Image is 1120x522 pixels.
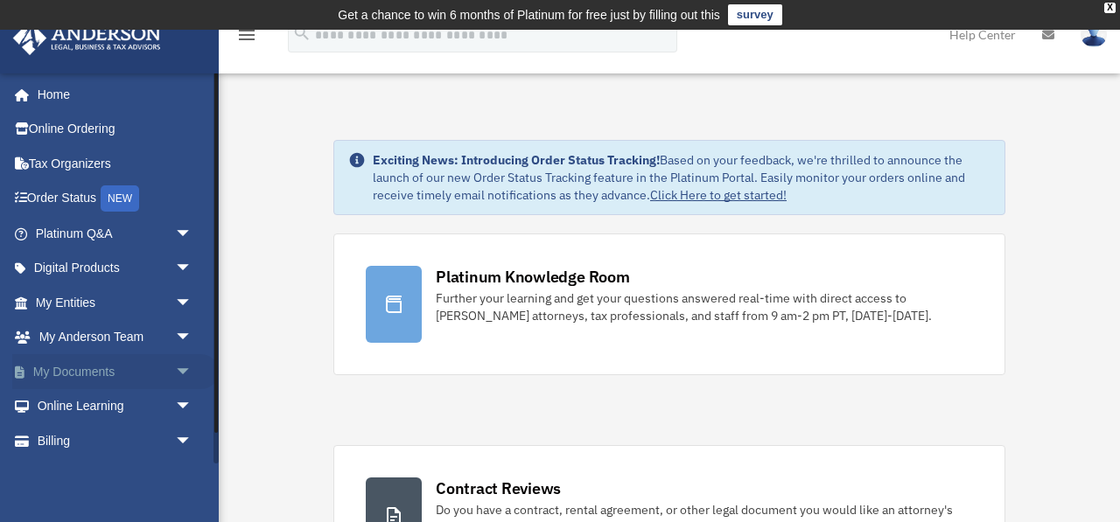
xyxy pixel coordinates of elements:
a: menu [236,31,257,45]
span: arrow_drop_down [175,216,210,252]
i: search [292,24,311,43]
i: menu [236,24,257,45]
div: Based on your feedback, we're thrilled to announce the launch of our new Order Status Tracking fe... [373,151,990,204]
div: Get a chance to win 6 months of Platinum for free just by filling out this [338,4,720,25]
img: Anderson Advisors Platinum Portal [8,21,166,55]
a: survey [728,4,782,25]
a: Digital Productsarrow_drop_down [12,251,219,286]
div: Contract Reviews [436,477,561,499]
a: Click Here to get started! [650,187,787,203]
a: Home [12,77,210,112]
a: My Anderson Teamarrow_drop_down [12,320,219,355]
a: Platinum Q&Aarrow_drop_down [12,216,219,251]
span: arrow_drop_down [175,285,210,321]
a: Billingarrow_drop_down [12,423,219,458]
a: Online Ordering [12,112,219,147]
a: Platinum Knowledge Room Further your learning and get your questions answered real-time with dire... [333,233,1005,375]
div: close [1104,3,1116,13]
span: arrow_drop_down [175,251,210,287]
span: arrow_drop_down [175,354,210,390]
span: arrow_drop_down [175,423,210,459]
span: arrow_drop_down [175,320,210,356]
img: User Pic [1081,22,1107,47]
strong: Exciting News: Introducing Order Status Tracking! [373,152,660,168]
a: Order StatusNEW [12,181,219,217]
a: My Documentsarrow_drop_down [12,354,219,389]
div: Platinum Knowledge Room [436,266,630,288]
div: NEW [101,185,139,212]
div: Further your learning and get your questions answered real-time with direct access to [PERSON_NAM... [436,289,973,324]
a: Tax Organizers [12,146,219,181]
span: arrow_drop_down [175,389,210,425]
a: Events Calendar [12,458,219,493]
a: Online Learningarrow_drop_down [12,389,219,424]
a: My Entitiesarrow_drop_down [12,285,219,320]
